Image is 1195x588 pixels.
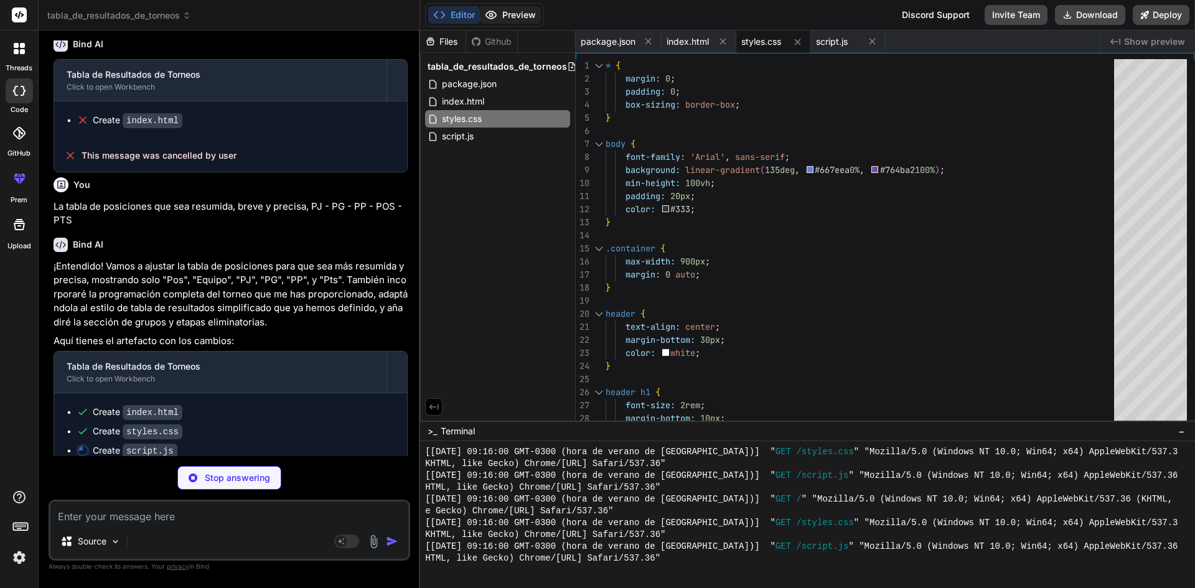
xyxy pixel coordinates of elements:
[420,35,466,48] div: Files
[741,35,781,48] span: styles.css
[11,105,28,115] label: code
[765,164,795,175] span: 135deg
[591,59,607,72] div: Click to collapse the range.
[576,373,589,386] div: 25
[576,242,589,255] div: 15
[386,535,398,548] img: icon
[576,307,589,320] div: 20
[67,68,374,81] div: Tabla de Resultados de Torneos
[685,177,710,189] span: 100vh
[123,113,182,128] code: index.html
[6,63,32,73] label: threads
[776,541,791,553] span: GET
[854,446,1194,458] span: " "Mozilla/5.0 (Windows NT 10.0; Win64; x64) AppleWebKit/537.36 (
[715,321,720,332] span: ;
[720,334,725,345] span: ;
[626,164,680,175] span: background:
[640,308,645,319] span: {
[67,82,374,92] div: Click to open Workbench
[675,86,680,97] span: ;
[626,73,660,84] span: margin:
[700,399,705,411] span: ;
[680,399,700,411] span: 2rem
[576,281,589,294] div: 18
[576,229,589,242] div: 14
[441,77,498,91] span: package.json
[93,406,182,419] div: Create
[67,360,374,373] div: Tabla de Resultados de Torneos
[123,405,182,420] code: index.html
[576,386,589,399] div: 26
[73,38,103,50] h6: Bind AI
[606,308,635,319] span: header
[480,6,541,24] button: Preview
[425,482,660,493] span: HTML, like Gecko) Chrome/[URL] Safari/537.36"
[915,164,935,175] span: 100%
[425,517,776,529] span: [[DATE] 09:16:00 GMT-0300 (hora de verano de [GEOGRAPHIC_DATA])] "
[591,386,607,399] div: Click to collapse the range.
[795,164,800,175] span: ,
[816,35,848,48] span: script.js
[576,347,589,360] div: 23
[626,190,665,202] span: padding:
[710,177,715,189] span: ;
[626,151,685,162] span: font-family:
[685,99,735,110] span: border-box
[735,151,785,162] span: sans-serif
[576,138,589,151] div: 7
[606,217,611,228] span: }
[606,112,611,123] span: }
[428,6,480,24] button: Editor
[894,5,977,25] div: Discord Support
[796,541,848,553] span: /script.js
[576,412,589,425] div: 28
[606,243,655,254] span: .container
[576,151,589,164] div: 8
[591,242,607,255] div: Click to collapse the range.
[796,470,848,482] span: /script.js
[626,334,695,345] span: margin-bottom:
[626,413,695,424] span: margin-bottom:
[1133,5,1189,25] button: Deploy
[626,399,675,411] span: font-size:
[428,425,437,437] span: >_
[576,177,589,190] div: 10
[626,99,680,110] span: box-sizing:
[690,190,695,202] span: ;
[576,124,589,138] div: 6
[735,99,740,110] span: ;
[626,256,675,267] span: max-width:
[725,151,730,162] span: ,
[425,458,665,470] span: KHTML, like Gecko) Chrome/[URL] Safari/537.36"
[660,243,665,254] span: {
[67,374,374,384] div: Click to open Workbench
[640,386,650,398] span: h1
[802,493,1194,505] span: " "Mozilla/5.0 (Windows NT 10.0; Win64; x64) AppleWebKit/537.36 (KHTML, lik
[1178,425,1185,437] span: −
[576,85,589,98] div: 3
[665,73,670,84] span: 0
[705,256,710,267] span: ;
[776,470,791,482] span: GET
[54,334,408,348] p: Aquí tienes el artefacto con los cambios:
[606,282,611,293] span: }
[367,534,381,549] img: attachment
[425,529,665,541] span: KHTML, like Gecko) Chrome/[URL] Safari/537.36"
[441,94,485,109] span: index.html
[626,269,660,280] span: margin:
[700,413,720,424] span: 10px
[576,360,589,373] div: 24
[985,5,1047,25] button: Invite Team
[49,561,410,572] p: Always double-check its answers. Your in Bind
[848,541,1193,553] span: " "Mozilla/5.0 (Windows NT 10.0; Win64; x64) AppleWebKit/537.36 (K
[935,164,940,175] span: )
[78,535,106,548] p: Source
[675,269,695,280] span: auto
[576,59,589,72] div: 1
[776,493,791,505] span: GET
[425,553,660,564] span: HTML, like Gecko) Chrome/[URL] Safari/537.36"
[616,60,621,71] span: {
[667,35,709,48] span: index.html
[93,425,182,438] div: Create
[591,138,607,151] div: Click to collapse the range.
